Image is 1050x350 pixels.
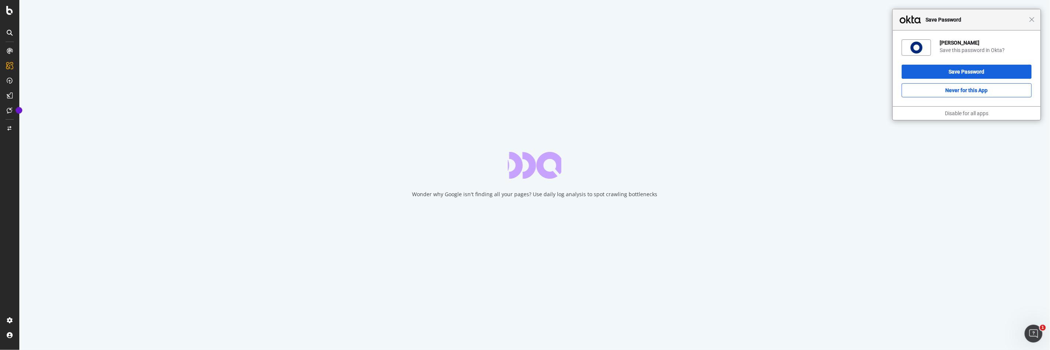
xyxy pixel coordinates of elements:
[902,83,1032,97] button: Never for this App
[1040,325,1046,331] span: 1
[508,152,561,179] div: animation
[922,15,1029,24] span: Save Password
[1029,17,1035,22] span: Close
[902,65,1032,79] button: Save Password
[16,107,22,114] div: Tooltip anchor
[945,110,989,116] a: Disable for all apps
[940,39,1032,46] div: [PERSON_NAME]
[1025,325,1043,343] iframe: Intercom live chat
[412,191,657,198] div: Wonder why Google isn't finding all your pages? Use daily log analysis to spot crawling bottlenecks
[940,47,1032,54] div: Save this password in Okta?
[911,42,923,54] img: xQKtckAAAAGSURBVAMAyTYhgYvh9ZUAAAAASUVORK5CYII=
